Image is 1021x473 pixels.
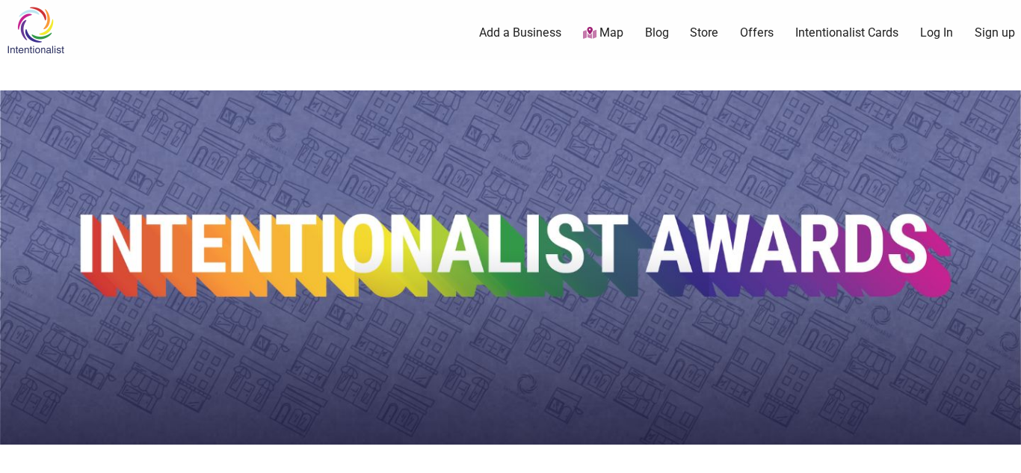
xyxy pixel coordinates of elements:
a: Add a Business [479,25,561,41]
a: Store [690,25,718,41]
a: Blog [645,25,669,41]
a: Offers [740,25,774,41]
a: Map [583,25,623,42]
a: Log In [920,25,953,41]
a: Intentionalist Cards [795,25,898,41]
a: Sign up [975,25,1015,41]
